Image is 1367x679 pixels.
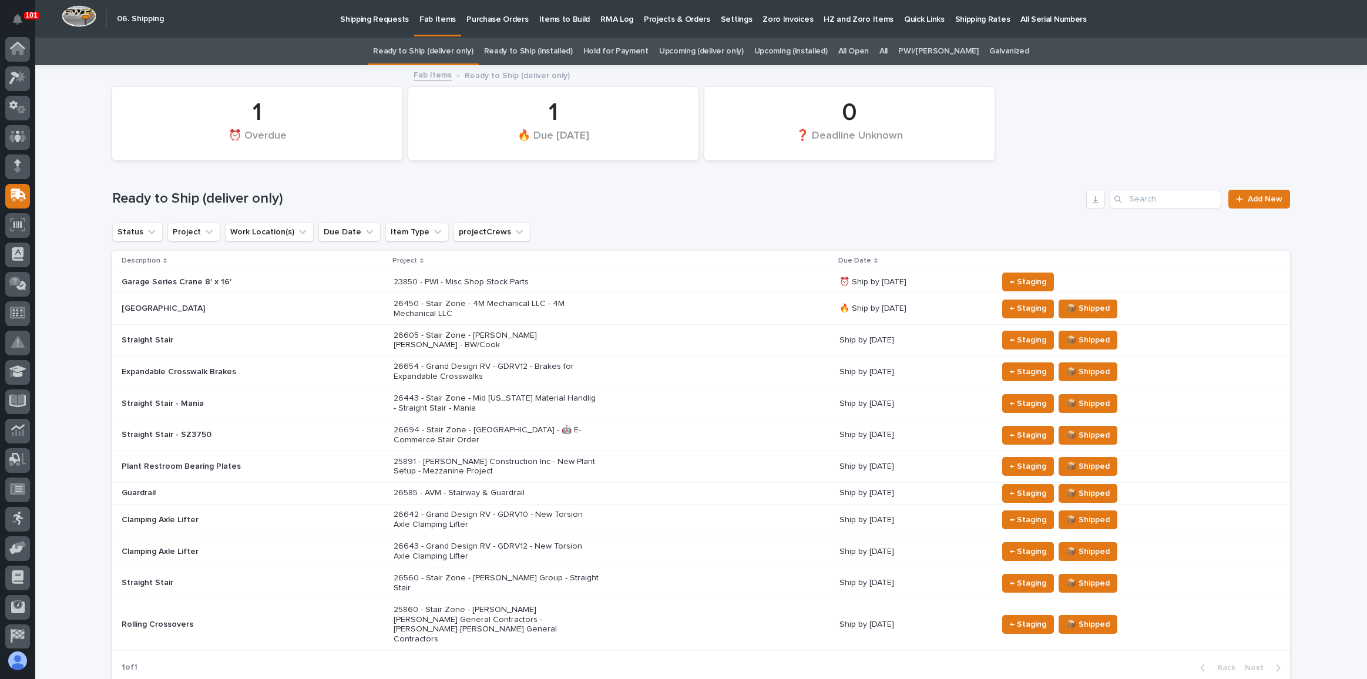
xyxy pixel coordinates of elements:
[1210,663,1235,673] span: Back
[1010,275,1046,289] span: ← Staging
[1066,396,1110,411] span: 📦 Shipped
[122,277,327,287] p: Garage Series Crane 8' x 16'
[1059,331,1117,349] button: 📦 Shipped
[839,430,989,440] p: Ship by [DATE]
[1002,510,1054,529] button: ← Staging
[1059,510,1117,529] button: 📦 Shipped
[879,38,888,65] a: All
[112,293,1290,325] tr: [GEOGRAPHIC_DATA]26450 - Stair Zone - 4M Mechanical LLC - 4M Mechanical LLC🔥 Ship by [DATE]← Stag...
[122,367,327,377] p: Expandable Crosswalk Brakes
[1010,365,1046,379] span: ← Staging
[1066,576,1110,590] span: 📦 Shipped
[1059,300,1117,318] button: 📦 Shipped
[754,38,828,65] a: Upcoming (installed)
[1059,615,1117,634] button: 📦 Shipped
[454,223,530,241] button: projectCrews
[1010,333,1046,347] span: ← Staging
[465,68,570,81] p: Ready to Ship (deliver only)
[839,578,989,588] p: Ship by [DATE]
[1010,486,1046,500] span: ← Staging
[112,419,1290,451] tr: Straight Stair - SZ375026694 - Stair Zone - [GEOGRAPHIC_DATA] - 🤖 E-Commerce Stair OrderShip by [...
[1066,333,1110,347] span: 📦 Shipped
[132,129,382,153] div: ⏰ Overdue
[1066,513,1110,527] span: 📦 Shipped
[1002,331,1054,349] button: ← Staging
[1002,574,1054,593] button: ← Staging
[122,254,160,267] p: Description
[1059,394,1117,413] button: 📦 Shipped
[1010,459,1046,473] span: ← Staging
[122,430,327,440] p: Straight Stair - SZ3750
[122,547,327,557] p: Clamping Axle Lifter
[1240,663,1290,673] button: Next
[839,304,989,314] p: 🔥 Ship by [DATE]
[1010,396,1046,411] span: ← Staging
[394,299,599,319] p: 26450 - Stair Zone - 4M Mechanical LLC - 4M Mechanical LLC
[122,620,327,630] p: Rolling Crossovers
[1010,513,1046,527] span: ← Staging
[112,567,1290,599] tr: Straight Stair26560 - Stair Zone - [PERSON_NAME] Group - Straight StairShip by [DATE]← Staging📦 S...
[112,271,1290,293] tr: Garage Series Crane 8' x 16'23850 - PWI - Misc Shop Stock Parts⏰ Ship by [DATE]← Staging
[112,482,1290,504] tr: Guardrail26585 - AVM - Stairway & GuardrailShip by [DATE]← Staging📦 Shipped
[839,488,989,498] p: Ship by [DATE]
[112,190,1081,207] h1: Ready to Ship (deliver only)
[122,399,327,409] p: Straight Stair - Mania
[26,11,38,19] p: 101
[898,38,979,65] a: PWI/[PERSON_NAME]
[318,223,381,241] button: Due Date
[1010,301,1046,315] span: ← Staging
[1002,362,1054,381] button: ← Staging
[394,488,599,498] p: 26585 - AVM - Stairway & Guardrail
[112,324,1290,356] tr: Straight Stair26605 - Stair Zone - [PERSON_NAME] [PERSON_NAME] - BW/CookShip by [DATE]← Staging📦 ...
[1002,484,1054,503] button: ← Staging
[414,68,452,81] a: Fab Items
[1066,459,1110,473] span: 📦 Shipped
[112,388,1290,419] tr: Straight Stair - Mania26443 - Stair Zone - Mid [US_STATE] Material Handlig - Straight Stair - Man...
[112,504,1290,536] tr: Clamping Axle Lifter26642 - Grand Design RV - GDRV10 - New Torsion Axle Clamping LifterShip by [D...
[394,394,599,414] p: 26443 - Stair Zone - Mid [US_STATE] Material Handlig - Straight Stair - Mania
[1066,365,1110,379] span: 📦 Shipped
[62,5,96,27] img: Workspace Logo
[5,648,30,673] button: users-avatar
[1066,617,1110,631] span: 📦 Shipped
[1059,426,1117,445] button: 📦 Shipped
[989,38,1029,65] a: Galvanized
[122,335,327,345] p: Straight Stair
[112,451,1290,483] tr: Plant Restroom Bearing Plates25891 - [PERSON_NAME] Construction Inc - New Plant Setup - Mezzanine...
[122,515,327,525] p: Clamping Axle Lifter
[1059,362,1117,381] button: 📦 Shipped
[1066,428,1110,442] span: 📦 Shipped
[839,620,989,630] p: Ship by [DATE]
[1191,663,1240,673] button: Back
[122,304,327,314] p: [GEOGRAPHIC_DATA]
[167,223,220,241] button: Project
[122,462,327,472] p: Plant Restroom Bearing Plates
[225,223,314,241] button: Work Location(s)
[112,599,1290,650] tr: Rolling Crossovers25860 - Stair Zone - [PERSON_NAME] [PERSON_NAME] General Contractors - [PERSON_...
[839,399,989,409] p: Ship by [DATE]
[373,38,473,65] a: Ready to Ship (deliver only)
[394,510,599,530] p: 26642 - Grand Design RV - GDRV10 - New Torsion Axle Clamping Lifter
[15,14,30,33] div: Notifications101
[112,356,1290,388] tr: Expandable Crosswalk Brakes26654 - Grand Design RV - GDRV12 - Brakes for Expandable CrosswalksShi...
[484,38,573,65] a: Ready to Ship (installed)
[1066,544,1110,559] span: 📦 Shipped
[1059,484,1117,503] button: 📦 Shipped
[112,223,163,241] button: Status
[839,367,989,377] p: Ship by [DATE]
[117,14,164,24] h2: 06. Shipping
[5,7,30,32] button: Notifications
[394,605,599,644] p: 25860 - Stair Zone - [PERSON_NAME] [PERSON_NAME] General Contractors - [PERSON_NAME] [PERSON_NAME...
[1002,273,1054,291] button: ← Staging
[394,457,599,477] p: 25891 - [PERSON_NAME] Construction Inc - New Plant Setup - Mezzanine Project
[839,462,989,472] p: Ship by [DATE]
[1002,300,1054,318] button: ← Staging
[724,129,975,153] div: ❓ Deadline Unknown
[394,573,599,593] p: 26560 - Stair Zone - [PERSON_NAME] Group - Straight Stair
[122,578,327,588] p: Straight Stair
[1228,190,1290,209] a: Add New
[1010,544,1046,559] span: ← Staging
[839,277,989,287] p: ⏰ Ship by [DATE]
[1002,457,1054,476] button: ← Staging
[1059,457,1117,476] button: 📦 Shipped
